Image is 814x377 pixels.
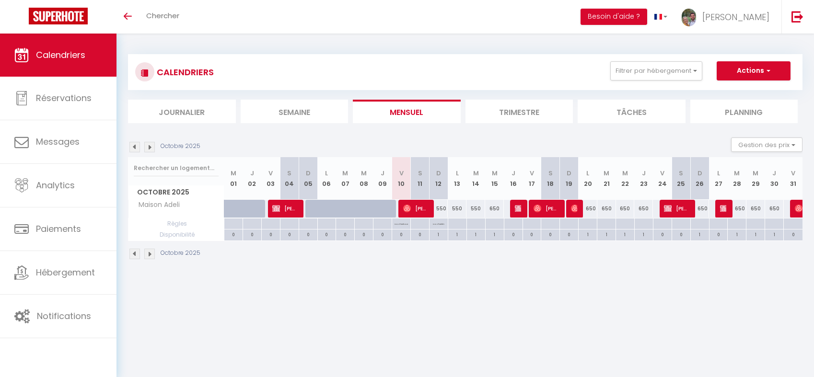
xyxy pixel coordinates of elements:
[128,229,224,240] span: Disponibilité
[578,100,686,123] li: Tâches
[355,229,373,239] div: 0
[392,157,411,200] th: 10
[355,157,373,200] th: 08
[512,169,515,178] abbr: J
[635,229,653,239] div: 1
[698,169,702,178] abbr: D
[268,169,273,178] abbr: V
[392,229,410,239] div: 0
[403,199,428,217] span: [PERSON_NAME]
[653,229,672,239] div: 0
[691,229,709,239] div: 1
[36,92,92,104] span: Réservations
[717,61,791,80] button: Actions
[243,157,261,200] th: 02
[429,200,448,217] div: 550
[728,200,746,217] div: 650
[466,200,485,217] div: 550
[672,157,690,200] th: 25
[36,136,80,148] span: Messages
[530,169,534,178] abbr: V
[504,229,523,239] div: 0
[317,157,336,200] th: 06
[548,169,553,178] abbr: S
[720,199,726,217] span: [PERSON_NAME] AMS NORMANDIE PICARDIE
[486,229,504,239] div: 1
[448,157,466,200] th: 13
[731,137,802,152] button: Gestion des prix
[765,157,784,200] th: 30
[261,157,280,200] th: 03
[485,157,504,200] th: 15
[436,169,441,178] abbr: D
[280,229,299,239] div: 0
[616,157,635,200] th: 22
[672,229,690,239] div: 0
[430,229,448,239] div: 1
[765,200,784,217] div: 650
[567,169,571,178] abbr: D
[709,157,728,200] th: 27
[597,229,616,239] div: 1
[399,169,404,178] abbr: V
[515,199,521,217] span: [PERSON_NAME]
[682,9,696,26] img: ...
[241,100,349,123] li: Semaine
[690,100,798,123] li: Planning
[541,157,560,200] th: 18
[560,157,579,200] th: 19
[728,157,746,200] th: 28
[717,169,720,178] abbr: L
[534,199,558,217] span: [PERSON_NAME]
[523,157,541,200] th: 17
[411,157,430,200] th: 11
[504,157,523,200] th: 16
[465,100,573,123] li: Trimestre
[224,229,243,239] div: 0
[492,169,498,178] abbr: M
[586,169,589,178] abbr: L
[429,157,448,200] th: 12
[784,229,802,239] div: 0
[250,169,254,178] abbr: J
[634,200,653,217] div: 650
[622,169,628,178] abbr: M
[146,11,179,21] span: Chercher
[299,229,317,239] div: 0
[610,61,702,80] button: Filtrer par hébergement
[579,200,597,217] div: 650
[616,200,635,217] div: 650
[690,157,709,200] th: 26
[433,218,444,228] p: No Checkin
[418,169,422,178] abbr: S
[161,249,200,258] p: Octobre 2025
[381,169,384,178] abbr: J
[746,157,765,200] th: 29
[753,169,758,178] abbr: M
[679,169,683,178] abbr: S
[128,218,224,229] span: Règles
[373,157,392,200] th: 09
[664,199,689,217] span: [PERSON_NAME]
[660,169,664,178] abbr: V
[765,229,783,239] div: 1
[36,223,81,235] span: Paiements
[361,169,367,178] abbr: M
[642,169,646,178] abbr: J
[734,169,740,178] abbr: M
[353,100,461,123] li: Mensuel
[467,229,485,239] div: 1
[709,229,728,239] div: 0
[36,49,85,61] span: Calendriers
[473,169,479,178] abbr: M
[791,11,803,23] img: logout
[791,169,795,178] abbr: V
[690,200,709,217] div: 650
[746,229,765,239] div: 1
[560,229,578,239] div: 0
[634,157,653,200] th: 23
[262,229,280,239] div: 0
[161,142,200,151] p: Octobre 2025
[128,185,224,199] span: Octobre 2025
[597,157,616,200] th: 21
